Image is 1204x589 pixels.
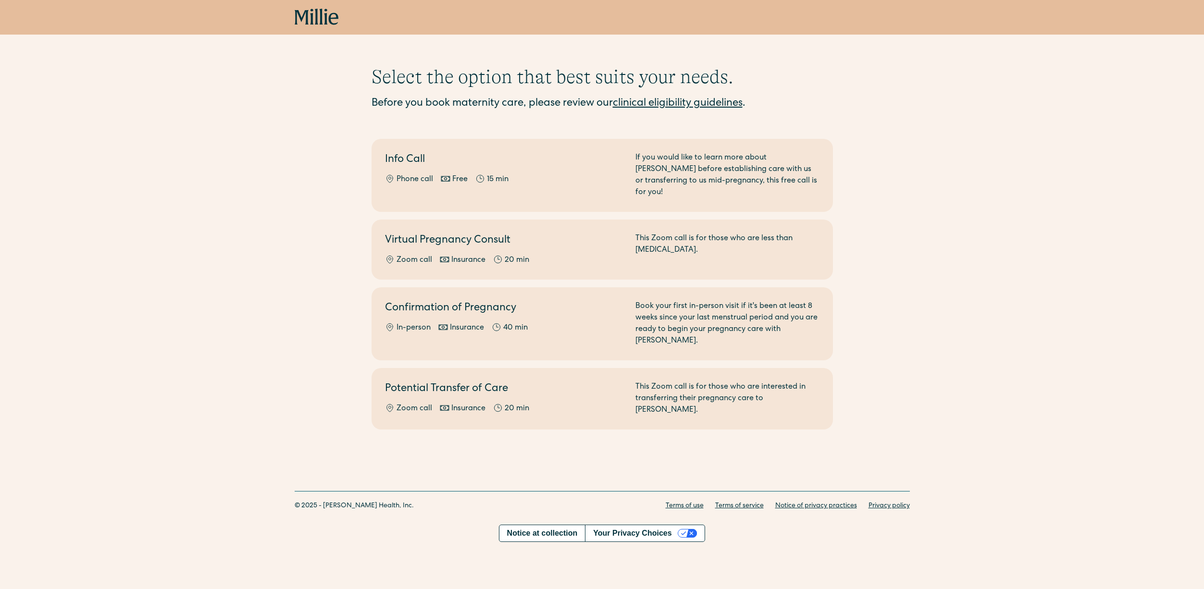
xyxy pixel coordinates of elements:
div: Book your first in-person visit if it's been at least 8 weeks since your last menstrual period an... [635,301,819,347]
div: In-person [397,322,431,334]
a: Terms of use [666,501,704,511]
a: Info CallPhone callFree15 minIf you would like to learn more about [PERSON_NAME] before establish... [372,139,833,212]
div: 15 min [487,174,509,185]
a: Confirmation of PregnancyIn-personInsurance40 minBook your first in-person visit if it's been at ... [372,287,833,360]
a: Terms of service [715,501,764,511]
div: If you would like to learn more about [PERSON_NAME] before establishing care with us or transferr... [635,152,819,198]
div: This Zoom call is for those who are less than [MEDICAL_DATA]. [635,233,819,266]
div: Insurance [451,403,485,415]
div: © 2025 - [PERSON_NAME] Health, Inc. [295,501,414,511]
button: Your Privacy Choices [585,525,705,541]
h2: Confirmation of Pregnancy [385,301,624,317]
div: This Zoom call is for those who are interested in transferring their pregnancy care to [PERSON_NA... [635,381,819,416]
div: Free [452,174,468,185]
a: Notice at collection [499,525,585,541]
a: clinical eligibility guidelines [613,98,743,109]
div: 40 min [503,322,528,334]
h2: Virtual Pregnancy Consult [385,233,624,249]
div: Insurance [450,322,484,334]
a: Virtual Pregnancy ConsultZoom callInsurance20 minThis Zoom call is for those who are less than [M... [372,220,833,280]
div: Before you book maternity care, please review our . [372,96,833,112]
a: Privacy policy [869,501,910,511]
h2: Potential Transfer of Care [385,381,624,397]
h1: Select the option that best suits your needs. [372,65,833,88]
div: Zoom call [397,403,432,415]
div: Phone call [397,174,433,185]
div: 20 min [505,255,529,266]
div: Insurance [451,255,485,266]
h2: Info Call [385,152,624,168]
a: Potential Transfer of CareZoom callInsurance20 minThis Zoom call is for those who are interested ... [372,368,833,429]
a: Notice of privacy practices [775,501,857,511]
div: 20 min [505,403,529,415]
div: Zoom call [397,255,432,266]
